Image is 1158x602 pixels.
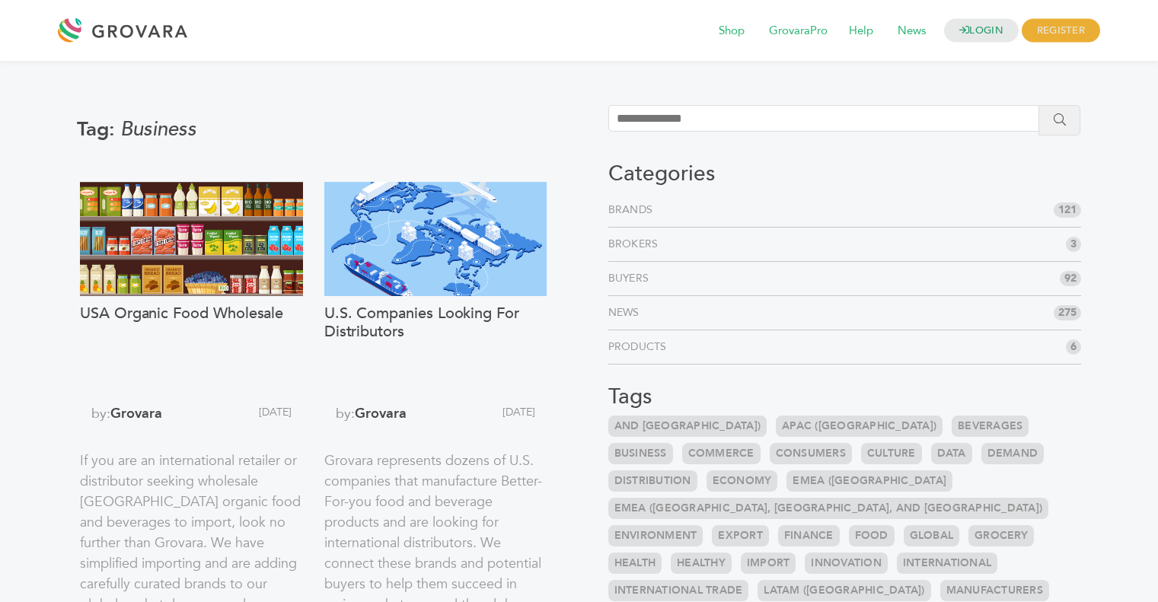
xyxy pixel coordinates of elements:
a: EMEA ([GEOGRAPHIC_DATA], [GEOGRAPHIC_DATA], and [GEOGRAPHIC_DATA]) [608,498,1049,519]
a: Shop [708,23,755,40]
a: Culture [861,443,922,464]
a: News [608,305,646,320]
span: Business [120,116,196,143]
a: Grovara [110,404,162,423]
a: Data [931,443,972,464]
span: 6 [1066,339,1081,355]
a: Global [904,525,960,546]
a: Economy [707,470,778,492]
a: LOGIN [944,19,1019,43]
a: U.S. Companies Looking for Distributors [324,304,547,396]
span: GrovaraPro [758,17,838,46]
a: Innovation [805,553,888,574]
span: by: [80,403,193,438]
a: Finance [778,525,840,546]
a: Brands [608,202,659,218]
a: Beverages [952,416,1029,437]
h3: Categories [608,161,1081,187]
a: Grocery [968,525,1034,546]
a: Export [712,525,769,546]
a: APAC ([GEOGRAPHIC_DATA]) [776,416,943,437]
a: EMEA ([GEOGRAPHIC_DATA] [786,470,952,492]
a: Distribution [608,470,697,492]
a: International Trade [608,580,749,601]
a: Buyers [608,271,656,286]
span: 121 [1054,202,1081,218]
span: Help [838,17,884,46]
a: Food [849,525,895,546]
a: Products [608,339,673,355]
a: Environment [608,525,703,546]
a: Help [838,23,884,40]
a: International [897,553,997,574]
a: Consumers [770,443,852,464]
a: Health [608,553,662,574]
a: Commerce [682,443,761,464]
span: News [887,17,936,46]
a: LATAM ([GEOGRAPHIC_DATA]) [758,580,930,601]
span: REGISTER [1022,19,1100,43]
a: USA Organic Food Wholesale [80,304,303,396]
a: Business [608,443,673,464]
a: Grovara [355,404,407,423]
h3: Tags [608,384,1081,410]
span: 92 [1060,271,1081,286]
a: GrovaraPro [758,23,838,40]
a: and [GEOGRAPHIC_DATA]) [608,416,767,437]
span: Tag [77,116,120,143]
a: Brokers [608,237,665,252]
span: 3 [1066,237,1081,252]
span: 275 [1054,305,1081,320]
a: Healthy [671,553,732,574]
a: Import [741,553,796,574]
span: Shop [708,17,755,46]
span: [DATE] [438,403,547,438]
a: Manufacturers [940,580,1049,601]
a: Demand [981,443,1045,464]
span: by: [324,403,438,438]
span: [DATE] [193,403,303,438]
a: News [887,23,936,40]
